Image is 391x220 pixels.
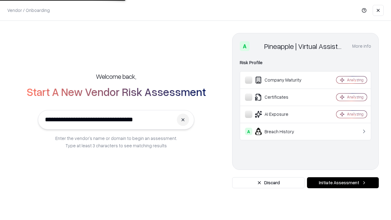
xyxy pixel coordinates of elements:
[347,77,364,82] div: Analyzing
[245,128,318,135] div: Breach History
[55,134,177,149] p: Enter the vendor’s name or domain to begin an assessment. Type at least 3 characters to see match...
[27,86,206,98] h2: Start A New Vendor Risk Assessment
[240,41,250,51] div: A
[245,76,318,84] div: Company Maturity
[245,94,318,101] div: Certificates
[245,111,318,118] div: AI Exposure
[252,41,262,51] img: Pineapple | Virtual Assistant Agency
[307,177,379,188] button: Initiate Assessment
[352,41,371,52] button: More info
[232,177,305,188] button: Discard
[264,41,345,51] div: Pineapple | Virtual Assistant Agency
[240,59,371,66] div: Risk Profile
[245,128,252,135] div: A
[96,72,136,81] h5: Welcome back,
[347,112,364,117] div: Analyzing
[347,94,364,100] div: Analyzing
[7,7,50,13] p: Vendor / Onboarding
